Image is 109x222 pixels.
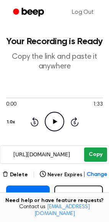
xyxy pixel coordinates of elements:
a: [EMAIL_ADDRESS][DOMAIN_NAME] [34,204,90,217]
button: Delete [2,171,28,179]
button: Copy [84,147,107,162]
a: Beep [8,5,51,20]
button: Record [54,186,103,205]
a: Log Out [64,3,101,22]
span: | [33,170,35,179]
span: 0:00 [6,101,16,109]
button: 1.0x [6,116,18,129]
span: 1:33 [93,101,103,109]
span: | [83,171,85,179]
p: Copy the link and paste it anywhere [6,52,103,71]
h1: Your Recording is Ready [6,37,103,46]
span: Contact us [5,204,104,217]
button: Never Expires|Change [40,171,107,179]
span: Change [87,171,107,179]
